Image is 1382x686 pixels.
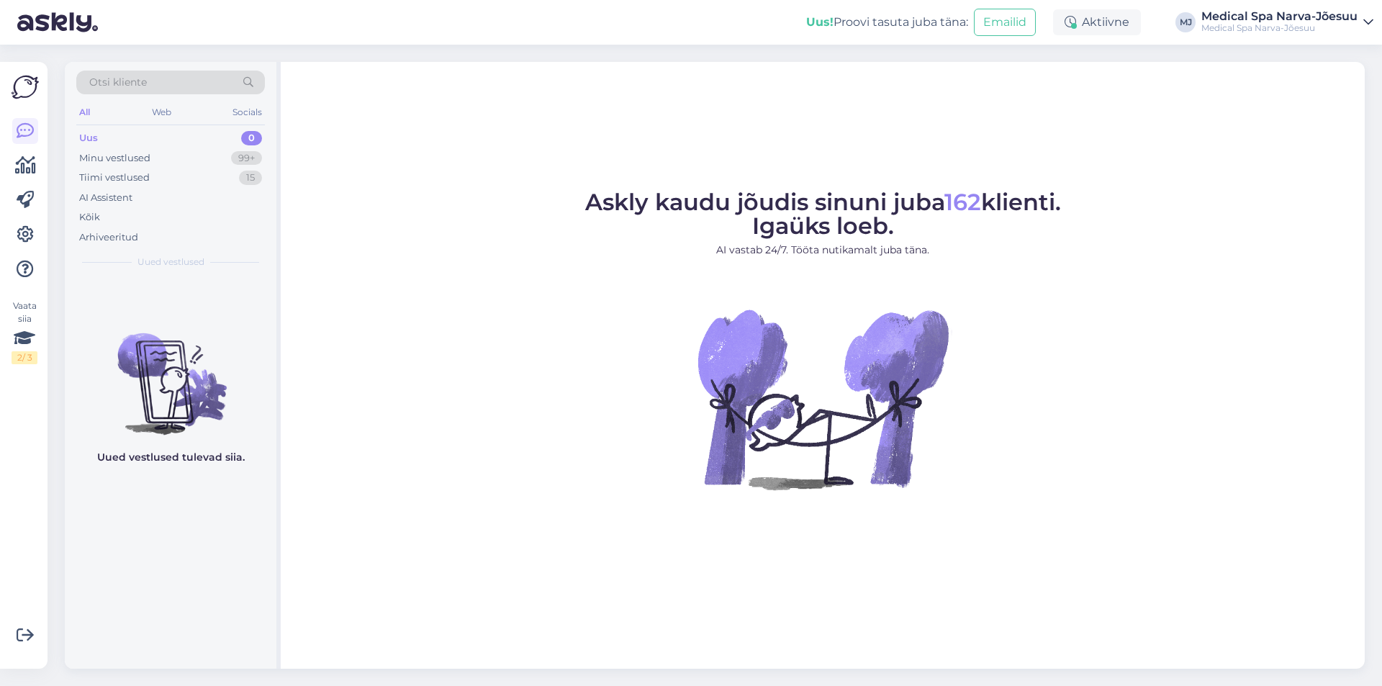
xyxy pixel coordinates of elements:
p: AI vastab 24/7. Tööta nutikamalt juba täna. [585,243,1061,258]
div: Minu vestlused [79,151,150,166]
div: Medical Spa Narva-Jõesuu [1201,11,1358,22]
div: Aktiivne [1053,9,1141,35]
b: Uus! [806,15,834,29]
div: Arhiveeritud [79,230,138,245]
div: 0 [241,131,262,145]
div: Kõik [79,210,100,225]
p: Uued vestlused tulevad siia. [97,450,245,465]
img: No chats [65,307,276,437]
div: 2 / 3 [12,351,37,364]
div: Vaata siia [12,299,37,364]
div: Medical Spa Narva-Jõesuu [1201,22,1358,34]
div: Uus [79,131,98,145]
img: No Chat active [693,269,952,528]
div: AI Assistent [79,191,132,205]
a: Medical Spa Narva-JõesuuMedical Spa Narva-Jõesuu [1201,11,1373,34]
div: 99+ [231,151,262,166]
div: Web [149,103,174,122]
div: Tiimi vestlused [79,171,150,185]
span: Askly kaudu jõudis sinuni juba klienti. Igaüks loeb. [585,188,1061,240]
div: 15 [239,171,262,185]
span: 162 [944,188,981,216]
div: Socials [230,103,265,122]
div: MJ [1175,12,1196,32]
span: Otsi kliente [89,75,147,90]
button: Emailid [974,9,1036,36]
span: Uued vestlused [137,256,204,268]
div: All [76,103,93,122]
img: Askly Logo [12,73,39,101]
div: Proovi tasuta juba täna: [806,14,968,31]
